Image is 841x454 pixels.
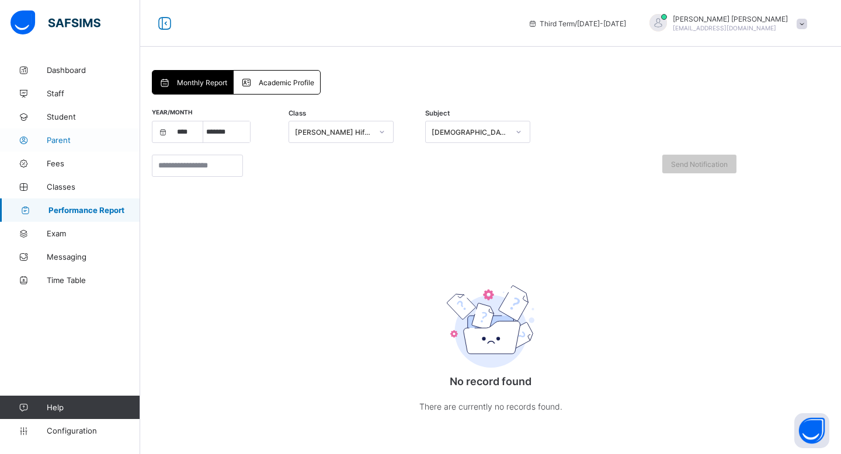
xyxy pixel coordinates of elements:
[374,253,607,437] div: No record found
[289,109,306,117] span: Class
[47,159,140,168] span: Fees
[47,135,140,145] span: Parent
[432,128,509,137] div: [DEMOGRAPHIC_DATA] Memorisation
[673,25,776,32] span: [EMAIL_ADDRESS][DOMAIN_NAME]
[295,128,372,137] div: [PERSON_NAME] Hifz Class 1 .
[48,205,140,215] span: Performance Report
[47,89,140,98] span: Staff
[47,112,140,121] span: Student
[638,14,813,33] div: MOHAMEDMOHAMED
[47,275,140,285] span: Time Table
[528,19,626,28] span: session/term information
[425,109,450,117] span: Subject
[374,375,607,387] p: No record found
[447,285,534,368] img: emptyFolder.c0dd6c77127a4b698b748a2c71dfa8de.svg
[47,252,140,261] span: Messaging
[177,78,227,87] span: Monthly Report
[47,426,140,435] span: Configuration
[673,15,788,23] span: [PERSON_NAME] [PERSON_NAME]
[671,160,728,169] span: Send Notification
[47,403,140,412] span: Help
[11,11,100,35] img: safsims
[47,65,140,75] span: Dashboard
[152,109,192,116] span: Year/Month
[794,413,829,448] button: Open asap
[374,399,607,414] p: There are currently no records found.
[47,229,140,238] span: Exam
[47,182,140,191] span: Classes
[259,78,314,87] span: Academic Profile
